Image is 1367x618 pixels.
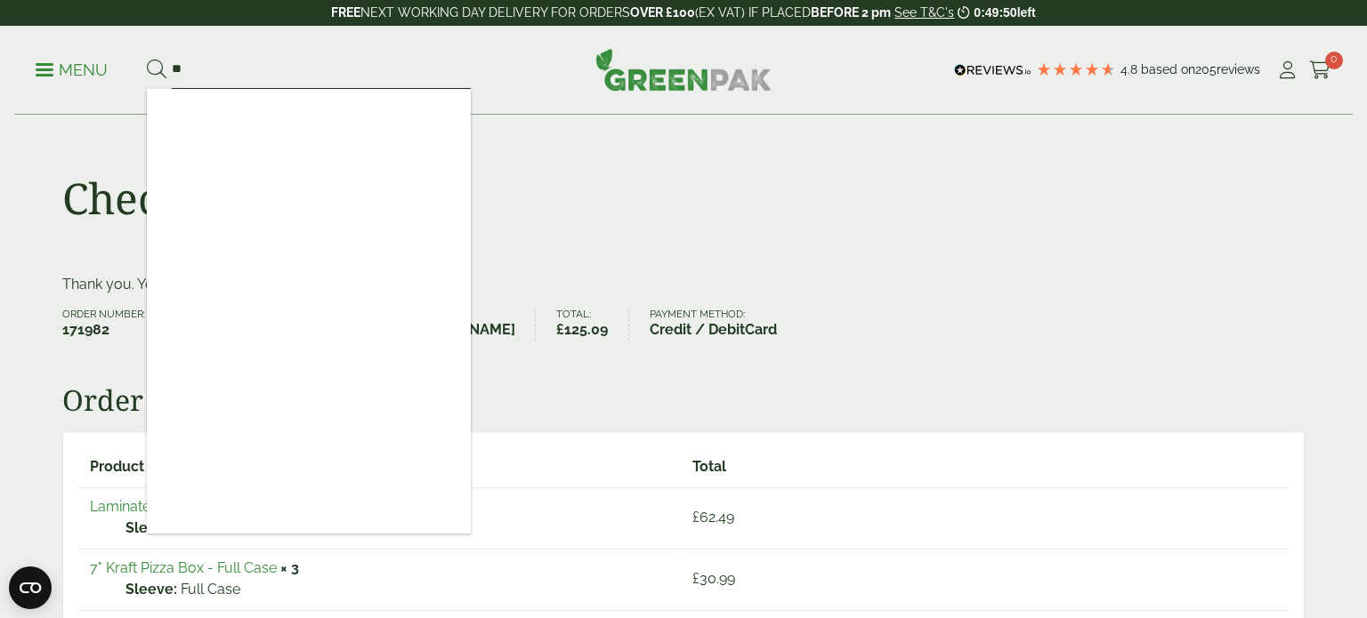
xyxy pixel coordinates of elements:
[954,64,1031,76] img: REVIEWS.io
[1309,61,1331,79] i: Cart
[90,498,425,515] a: Laminated Onyx Window Sandwich Bag - Full Case
[682,448,1288,486] th: Total
[595,48,772,91] img: GreenPak Supplies
[1120,62,1141,76] span: 4.8
[90,559,277,576] a: 7" Kraft Pizza Box - Full Case
[1309,57,1331,84] a: 0
[62,309,166,341] li: Order number:
[556,321,608,338] bdi: 125.09
[630,5,695,20] strong: OVER £100
[280,559,299,576] strong: × 3
[62,274,1305,295] p: Thank you. Your order has been received.
[62,173,263,224] h1: Checkout:
[650,319,777,341] strong: Credit / DebitCard
[125,579,177,600] strong: Sleeve:
[974,5,1016,20] span: 0:49:50
[650,309,797,341] li: Payment method:
[1036,61,1116,77] div: 4.79 Stars
[1276,61,1298,79] i: My Account
[125,518,177,539] strong: Sleeve:
[692,509,734,526] bdi: 62.49
[811,5,891,20] strong: BEFORE 2 pm
[79,448,680,486] th: Product
[9,566,52,609] button: Open CMP widget
[36,60,108,77] a: Menu
[62,319,145,341] strong: 171982
[692,570,735,587] bdi: 30.99
[1217,62,1260,76] span: reviews
[1195,62,1217,76] span: 205
[692,570,700,587] span: £
[894,5,954,20] a: See T&C's
[556,309,629,341] li: Total:
[125,579,669,600] p: Full Case
[1017,5,1036,20] span: left
[1325,52,1343,69] span: 0
[36,60,108,81] p: Menu
[556,321,564,338] span: £
[62,383,1305,417] h2: Order details
[331,5,360,20] strong: FREE
[692,509,700,526] span: £
[1141,62,1195,76] span: Based on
